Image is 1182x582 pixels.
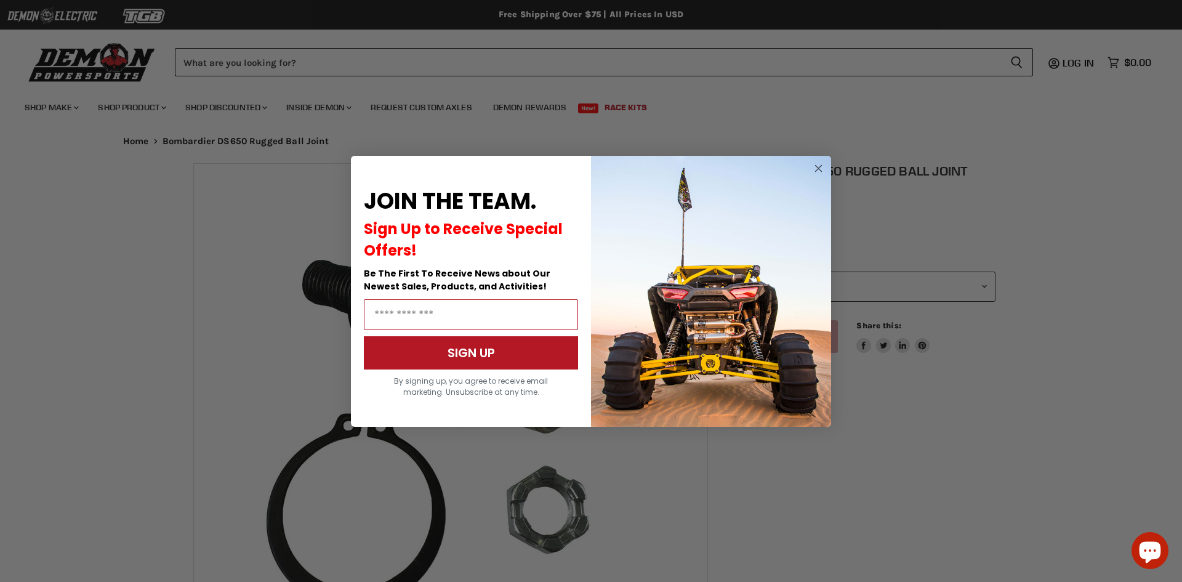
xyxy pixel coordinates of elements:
[394,376,548,397] span: By signing up, you agree to receive email marketing. Unsubscribe at any time.
[591,156,831,427] img: a9095488-b6e7-41ba-879d-588abfab540b.jpeg
[1128,532,1172,572] inbox-online-store-chat: Shopify online store chat
[811,161,826,176] button: Close dialog
[364,299,578,330] input: Email Address
[364,185,536,217] span: JOIN THE TEAM.
[364,336,578,370] button: SIGN UP
[364,267,550,293] span: Be The First To Receive News about Our Newest Sales, Products, and Activities!
[364,219,563,261] span: Sign Up to Receive Special Offers!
